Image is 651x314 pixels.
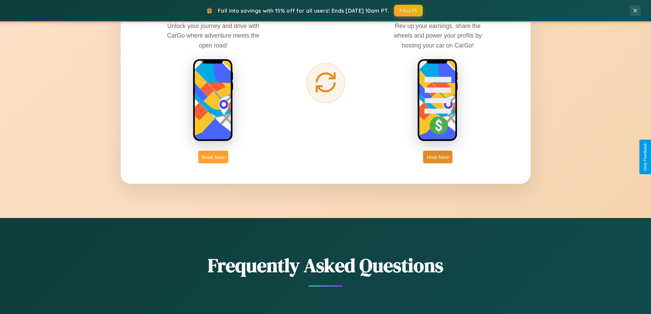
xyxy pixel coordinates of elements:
div: Give Feedback [643,143,648,171]
button: Host Now [423,151,452,163]
p: Rev up your earnings, share the wheels and power your profits by hosting your car on CarGo! [386,21,489,50]
button: Book Now [198,151,228,163]
img: rent phone [193,59,234,142]
img: host phone [417,59,458,142]
h2: Frequently Asked Questions [121,252,531,278]
p: Unlock your journey and drive with CarGo where adventure meets the open road! [162,21,265,50]
button: FALL15 [394,5,423,16]
span: Fall into savings with 15% off for all users! Ends [DATE] 10am PT. [218,7,389,14]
